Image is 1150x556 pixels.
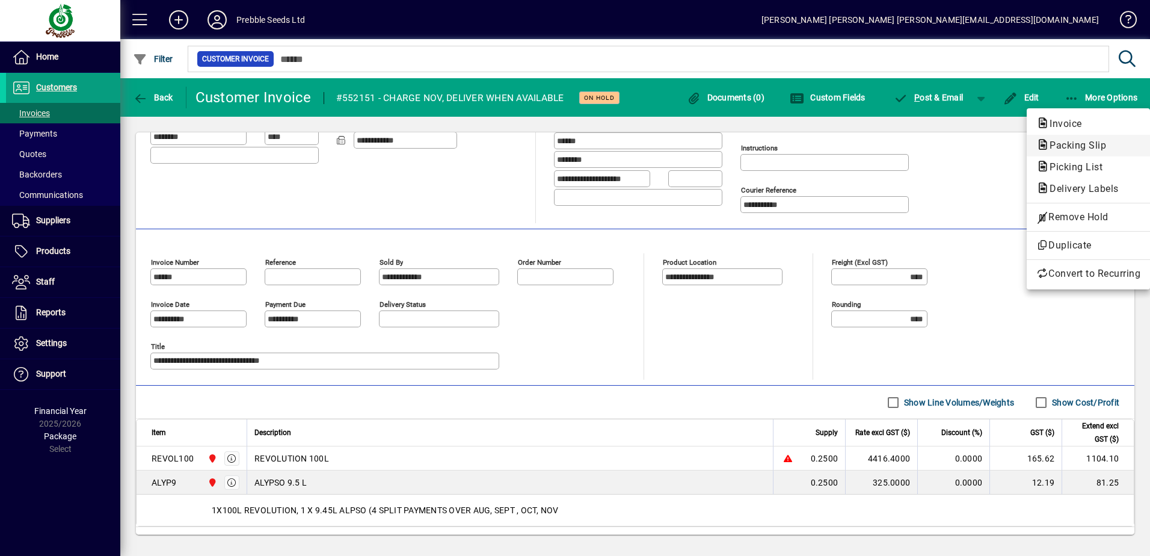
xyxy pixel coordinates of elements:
span: Invoice [1036,118,1088,129]
span: Packing Slip [1036,140,1112,151]
span: Duplicate [1036,238,1140,253]
span: Convert to Recurring [1036,267,1140,281]
span: Picking List [1036,161,1108,173]
span: Remove Hold [1036,210,1140,224]
span: Delivery Labels [1036,183,1125,194]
